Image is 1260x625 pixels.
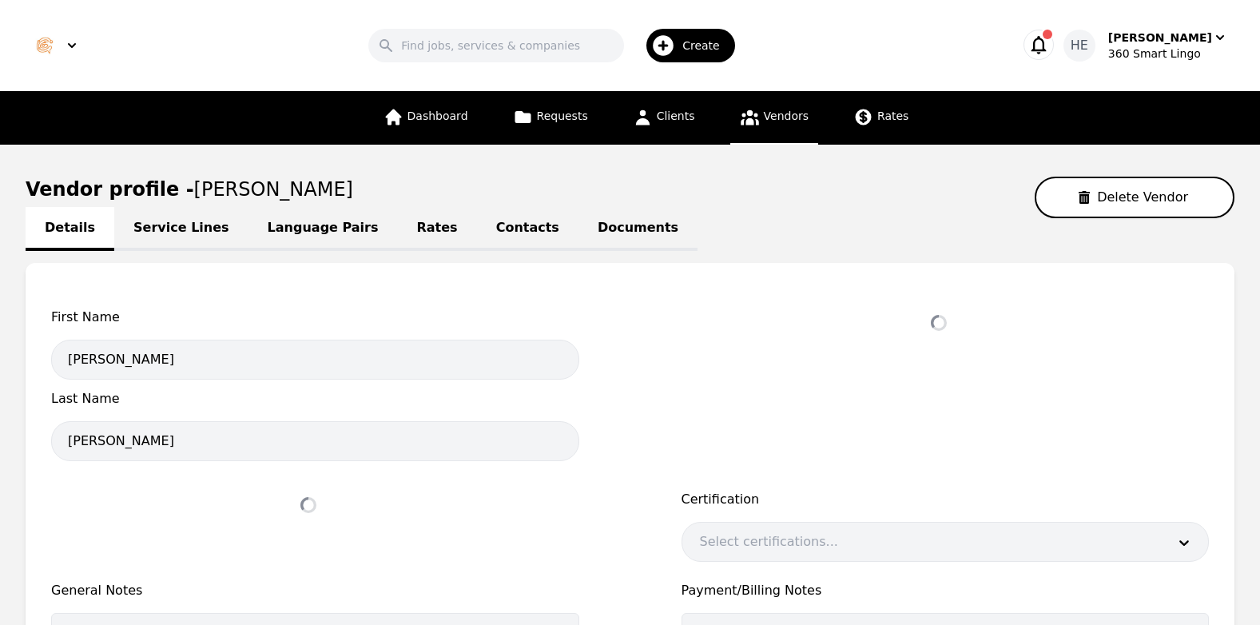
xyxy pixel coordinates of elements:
div: [PERSON_NAME] [1108,30,1212,46]
label: Certification [682,490,1210,509]
input: First Name [51,340,579,380]
span: General Notes [51,581,579,600]
img: Logo [32,33,58,58]
a: Service Lines [114,207,248,251]
input: Find jobs, services & companies [368,29,624,62]
input: Last Name [51,421,579,461]
a: Documents [578,207,698,251]
span: Rates [877,109,908,122]
a: Vendors [730,91,818,145]
a: Clients [623,91,705,145]
button: Create [624,22,745,69]
span: Last Name [51,389,579,408]
h1: Vendor profile - [26,178,353,201]
div: 360 Smart Lingo [1108,46,1228,62]
a: Contacts [477,207,578,251]
a: Rates [844,91,918,145]
span: Clients [657,109,695,122]
a: Rates [398,207,477,251]
span: [PERSON_NAME] [194,178,353,201]
button: Delete Vendor [1035,177,1234,218]
a: Language Pairs [248,207,398,251]
span: Requests [537,109,588,122]
span: Create [682,38,731,54]
span: HE [1071,36,1088,55]
span: Dashboard [407,109,468,122]
span: Vendors [764,109,809,122]
a: Requests [503,91,598,145]
button: HE[PERSON_NAME]360 Smart Lingo [1063,30,1228,62]
a: Dashboard [374,91,478,145]
span: Payment/Billing Notes [682,581,1210,600]
span: First Name [51,308,579,327]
